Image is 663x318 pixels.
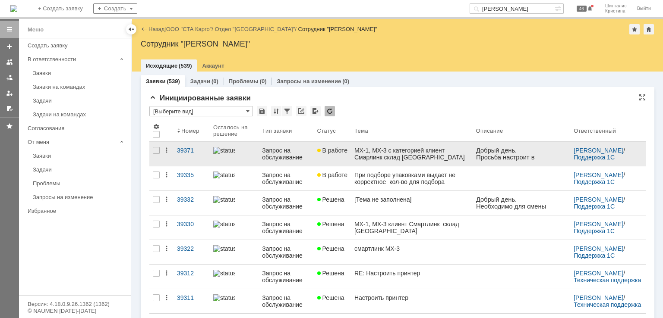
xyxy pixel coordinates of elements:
[33,70,126,76] div: Заявки
[354,221,469,234] div: МХ-1, МХ-3 клиент Смартлинк склад [GEOGRAPHIC_DATA]
[10,5,17,12] img: logo
[314,289,351,313] a: Решена
[177,221,206,228] div: 39330
[574,270,642,284] div: /
[317,221,344,228] span: Решена
[574,171,623,178] a: [PERSON_NAME]
[262,270,310,284] div: Запрос на обслуживание
[164,25,166,32] div: |
[574,196,623,203] a: [PERSON_NAME]
[574,171,642,185] div: /
[166,26,215,32] div: /
[574,221,623,228] a: [PERSON_NAME]
[177,196,206,203] div: 39332
[163,245,170,252] div: Действия
[260,78,267,84] div: (0)
[574,301,641,308] a: Техническая поддержка
[574,203,615,210] a: Поддержка 1С
[210,142,259,166] a: statusbar-100 (1).png
[174,289,210,313] a: 39311
[24,122,129,135] a: Согласования
[153,123,160,130] span: Настройки
[317,294,344,301] span: Решена
[574,147,642,161] div: /
[574,147,623,154] a: [PERSON_NAME]
[574,228,615,234] a: Поддержка 1С
[577,6,587,12] span: 46
[351,265,473,289] a: RE: Настроить принтер
[174,120,210,142] th: Номер
[314,142,351,166] a: В работе
[317,147,347,154] span: В работе
[181,128,199,134] div: Номер
[190,78,210,84] a: Задачи
[210,215,259,240] a: statusbar-100 (1).png
[574,270,623,277] a: [PERSON_NAME]
[33,111,126,118] div: Задачи на командах
[325,106,335,116] div: Обновлять список
[174,215,210,240] a: 39330
[574,128,616,134] div: Ответственный
[174,191,210,215] a: 39332
[574,277,641,284] a: Техническая поддержка
[33,166,126,173] div: Задачи
[29,80,129,94] a: Заявки на командах
[574,294,642,308] div: /
[262,196,310,210] div: Запрос на обслуживание
[28,308,123,314] div: © NAUMEN [DATE]-[DATE]
[639,94,646,101] div: На всю страницу
[629,24,640,34] div: Добавить в избранное
[163,270,170,277] div: Действия
[149,94,251,102] span: Инициированные заявки
[24,39,129,52] a: Создать заявку
[33,153,126,159] div: Заявки
[257,106,267,116] div: Сохранить вид
[354,147,469,161] div: МХ-1, МХ-3 с категорией клиент Смарлинк склад [GEOGRAPHIC_DATA]
[215,26,295,32] a: Отдел "[GEOGRAPHIC_DATA]"
[574,294,623,301] a: [PERSON_NAME]
[29,94,129,107] a: Задачи
[213,171,235,178] img: statusbar-25 (1).png
[317,196,344,203] span: Решена
[351,191,473,215] a: [Тема не заполнена]
[148,26,164,32] a: Назад
[476,128,503,134] div: Описание
[317,128,336,134] div: Статус
[317,245,344,252] span: Решена
[28,301,123,307] div: Версия: 4.18.0.9.26.1362 (1362)
[351,120,473,142] th: Тема
[163,171,170,178] div: Действия
[310,106,321,116] div: Экспорт списка
[141,40,654,48] div: Сотрудник "[PERSON_NAME]"
[213,196,235,203] img: statusbar-100 (1).png
[644,24,654,34] div: Сделать домашней страницей
[262,245,310,259] div: Запрос на обслуживание
[354,171,469,185] div: При подборе упаковками выдает не корректное кол-во для подбора Смартлинк новая сборка
[213,221,235,228] img: statusbar-100 (1).png
[93,3,137,14] div: Создать
[259,289,313,313] a: Запрос на обслуживание
[166,26,212,32] a: ООО "СТА Карго"
[29,190,129,204] a: Запросы на изменение
[351,289,473,313] a: Настроить принтер
[210,120,259,142] th: Осталось на решение
[262,128,292,134] div: Тип заявки
[213,147,235,154] img: statusbar-100 (1).png
[28,56,117,62] div: В ответственности
[163,221,170,228] div: Действия
[146,78,165,84] a: Заявки
[28,25,44,35] div: Меню
[574,245,623,252] a: [PERSON_NAME]
[354,294,469,301] div: Настроить принтер
[354,128,368,134] div: Тема
[3,86,16,100] a: Мои заявки
[28,139,117,145] div: От меня
[163,196,170,203] div: Действия
[212,78,218,84] div: (0)
[351,240,473,264] a: смартлинк МХ-3
[262,147,310,161] div: Запрос на обслуживание
[10,5,17,12] a: Перейти на домашнюю страницу
[342,78,349,84] div: (0)
[351,142,473,166] a: МХ-1, МХ-3 с категорией клиент Смарлинк склад [GEOGRAPHIC_DATA]
[314,240,351,264] a: Решена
